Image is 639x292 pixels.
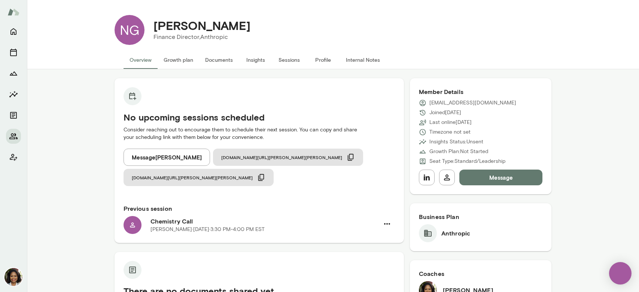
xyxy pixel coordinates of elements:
button: Members [6,129,21,144]
img: Cheryl Mills [4,268,22,286]
button: Insights [239,51,273,69]
p: Last online [DATE] [429,119,472,126]
p: Consider reaching out to encourage them to schedule their next session. You can copy and share yo... [124,126,395,141]
h6: Business Plan [419,212,543,221]
button: Insights [6,87,21,102]
button: Growth Plan [6,66,21,81]
p: Finance Director, Anthropic [153,33,250,42]
p: [EMAIL_ADDRESS][DOMAIN_NAME] [429,99,516,107]
button: Overview [124,51,158,69]
h4: [PERSON_NAME] [153,18,250,33]
span: [DOMAIN_NAME][URL][PERSON_NAME][PERSON_NAME] [221,154,342,160]
img: Mento [7,5,19,19]
h6: Member Details [419,87,543,96]
p: Joined [DATE] [429,109,461,116]
p: Timezone not set [429,128,471,136]
button: Message[PERSON_NAME] [124,149,210,166]
button: Internal Notes [340,51,386,69]
button: Growth plan [158,51,199,69]
button: Documents [199,51,239,69]
h6: Anthropic [441,229,470,238]
p: Seat Type: Standard/Leadership [429,158,505,165]
h6: Coaches [419,269,543,278]
button: Documents [6,108,21,123]
p: [PERSON_NAME] · [DATE] · 3:30 PM-4:00 PM EST [150,226,265,233]
span: [DOMAIN_NAME][URL][PERSON_NAME][PERSON_NAME] [132,174,253,180]
h6: Previous session [124,204,395,213]
button: Client app [6,150,21,165]
p: Growth Plan: Not Started [429,148,488,155]
button: Sessions [6,45,21,60]
button: Sessions [273,51,306,69]
h6: Chemistry Call [150,217,379,226]
button: Message [459,170,543,185]
button: [DOMAIN_NAME][URL][PERSON_NAME][PERSON_NAME] [124,169,274,186]
button: Profile [306,51,340,69]
p: Insights Status: Unsent [429,138,483,146]
h5: No upcoming sessions scheduled [124,111,395,123]
button: Home [6,24,21,39]
button: [DOMAIN_NAME][URL][PERSON_NAME][PERSON_NAME] [213,149,363,166]
div: NG [115,15,144,45]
